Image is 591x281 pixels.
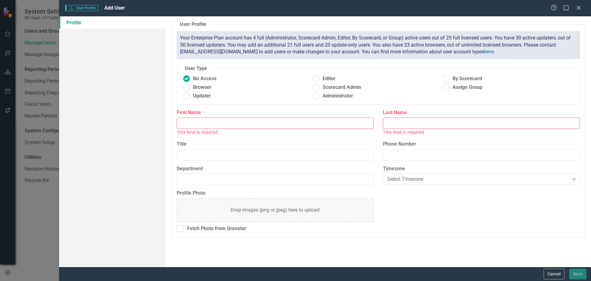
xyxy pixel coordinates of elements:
[484,49,494,55] a: here
[383,141,580,148] label: Phone Number
[452,75,482,82] span: By Scorecard
[177,109,374,116] label: First Name
[193,84,211,91] span: Browser
[180,35,571,55] span: Your Enterprise Plan account has 4 full (Administrator, Scorecard Admin, Editor, By Scorecard, or...
[177,165,374,172] label: Department
[177,141,374,148] label: Title
[323,93,353,100] span: Administrator
[323,75,336,82] span: Editor
[177,21,209,28] legend: User Profile
[104,5,125,11] span: Add User
[193,75,216,82] span: No Access
[187,225,246,232] div: Fetch Photo from Gravatar
[177,190,374,197] label: Profile Photo
[569,269,586,279] button: Save
[182,65,210,72] legend: User Type
[59,16,166,29] a: Profile
[544,269,565,279] button: Cancel
[177,129,374,136] div: This field is required
[383,165,580,172] label: Timezone
[323,84,361,91] span: Scorecard Admin
[383,129,580,136] div: This field is required
[452,84,482,91] span: Assign Group
[387,176,569,183] div: Select Timezone
[231,207,320,214] div: Drop images (png or jpeg) here to upload
[383,109,580,116] label: Last Name
[65,5,98,11] span: User Profile
[193,93,211,100] span: Updater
